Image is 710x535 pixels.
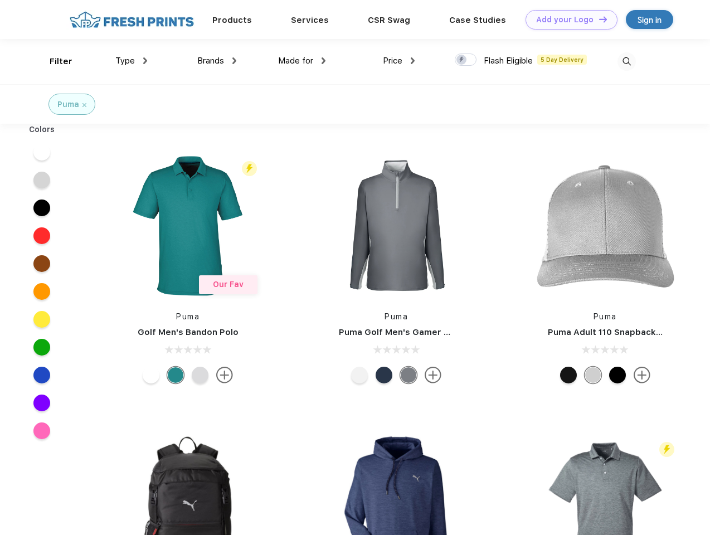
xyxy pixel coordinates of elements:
[322,152,470,300] img: func=resize&h=266
[594,312,617,321] a: Puma
[638,13,662,26] div: Sign in
[82,103,86,107] img: filter_cancel.svg
[176,312,200,321] a: Puma
[536,15,594,25] div: Add your Logo
[537,55,587,65] span: 5 Day Delivery
[351,367,368,383] div: Bright White
[212,15,252,25] a: Products
[599,16,607,22] img: DT
[339,327,515,337] a: Puma Golf Men's Gamer Golf Quarter-Zip
[138,327,239,337] a: Golf Men's Bandon Polo
[143,367,159,383] div: Bright White
[216,367,233,383] img: more.svg
[385,312,408,321] a: Puma
[617,52,636,71] img: desktop_search.svg
[213,280,244,289] span: Our Fav
[659,442,674,457] img: flash_active_toggle.svg
[560,367,577,383] div: Pma Blk with Pma Blk
[197,56,224,66] span: Brands
[376,367,392,383] div: Navy Blazer
[626,10,673,29] a: Sign in
[531,152,679,300] img: func=resize&h=266
[242,161,257,176] img: flash_active_toggle.svg
[634,367,650,383] img: more.svg
[115,56,135,66] span: Type
[425,367,441,383] img: more.svg
[192,367,208,383] div: High Rise
[232,57,236,64] img: dropdown.png
[278,56,313,66] span: Made for
[484,56,533,66] span: Flash Eligible
[411,57,415,64] img: dropdown.png
[368,15,410,25] a: CSR Swag
[114,152,262,300] img: func=resize&h=266
[21,124,64,135] div: Colors
[400,367,417,383] div: Quiet Shade
[167,367,184,383] div: Green Lagoon
[585,367,601,383] div: Quarry Brt Whit
[383,56,402,66] span: Price
[50,55,72,68] div: Filter
[66,10,197,30] img: fo%20logo%202.webp
[322,57,325,64] img: dropdown.png
[143,57,147,64] img: dropdown.png
[609,367,626,383] div: Pma Blk Pma Blk
[291,15,329,25] a: Services
[57,99,79,110] div: Puma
